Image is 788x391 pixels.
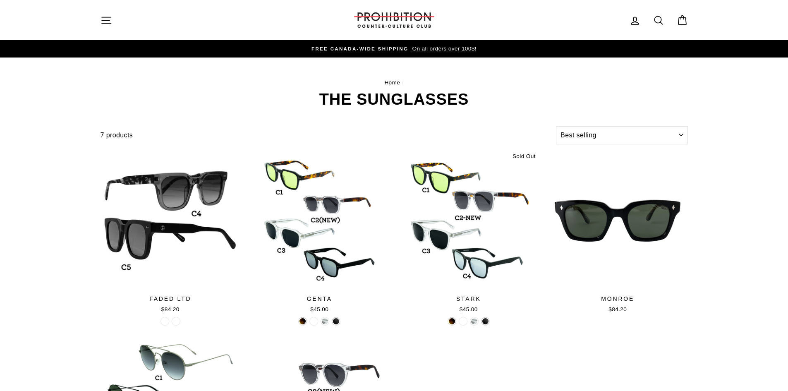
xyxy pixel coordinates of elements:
[101,295,241,303] div: FADED LTD
[103,44,686,53] a: FREE CANADA-WIDE SHIPPING On all orders over 100$!
[249,151,390,317] a: GENTA$45.00
[410,46,476,52] span: On all orders over 100$!
[399,305,539,314] div: $45.00
[101,305,241,314] div: $84.20
[249,305,390,314] div: $45.00
[101,151,241,317] a: FADED LTD$84.20
[353,12,436,28] img: PROHIBITION COUNTER-CULTURE CLUB
[249,295,390,303] div: GENTA
[101,130,553,141] div: 7 products
[101,91,688,107] h1: THE SUNGLASSES
[399,151,539,317] a: STARK$45.00
[402,79,403,86] span: /
[311,46,408,51] span: FREE CANADA-WIDE SHIPPING
[548,305,688,314] div: $84.20
[101,78,688,87] nav: breadcrumbs
[509,151,539,162] div: Sold Out
[399,295,539,303] div: STARK
[548,151,688,317] a: MONROE$84.20
[548,295,688,303] div: MONROE
[384,79,400,86] a: Home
